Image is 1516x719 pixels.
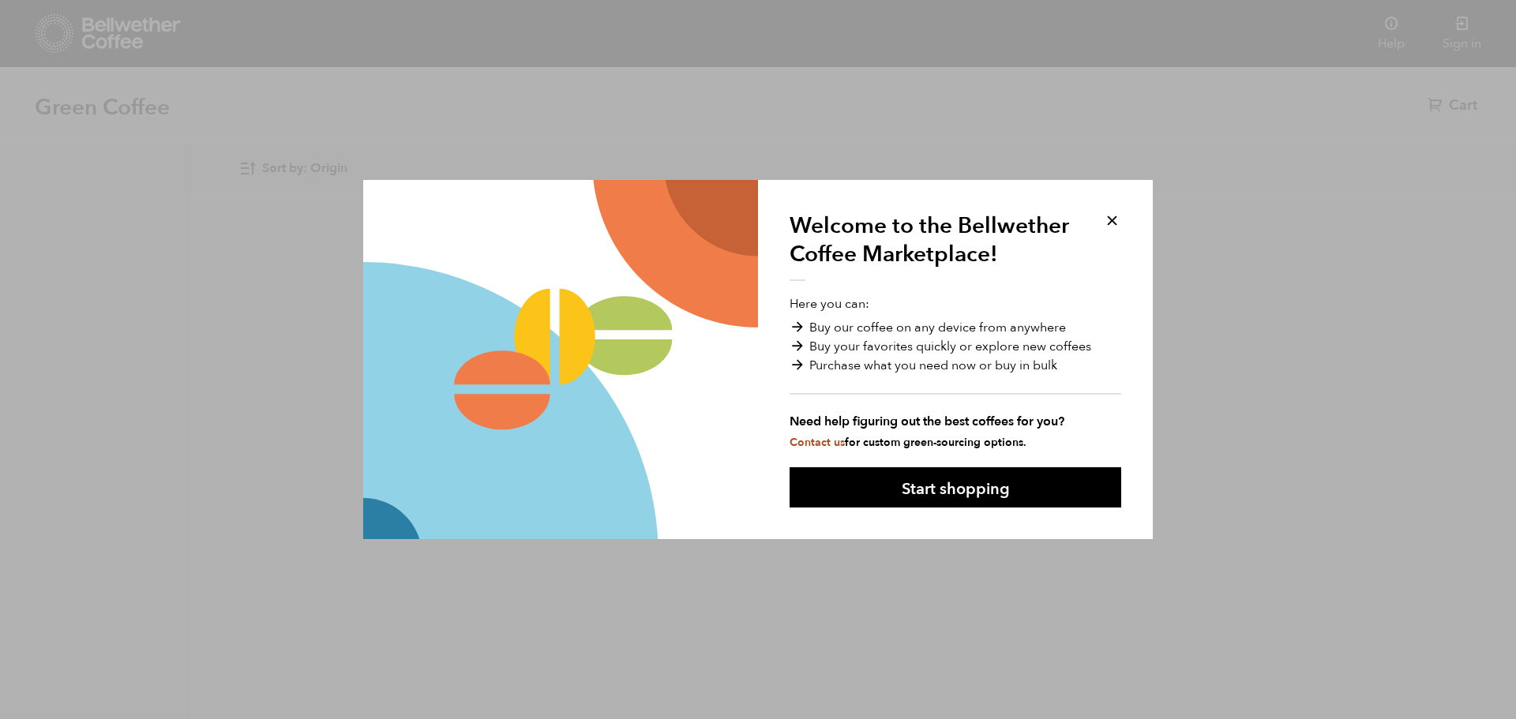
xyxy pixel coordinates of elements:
li: Buy your favorites quickly or explore new coffees [790,337,1121,356]
h1: Welcome to the Bellwether Coffee Marketplace! [790,212,1082,281]
p: Here you can: [790,294,1121,451]
strong: Need help figuring out the best coffees for you? [790,412,1121,431]
small: for custom green-sourcing options. [790,435,1026,450]
a: Contact us [790,435,845,450]
button: Start shopping [790,467,1121,507]
li: Buy our coffee on any device from anywhere [790,318,1121,337]
li: Purchase what you need now or buy in bulk [790,356,1121,375]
